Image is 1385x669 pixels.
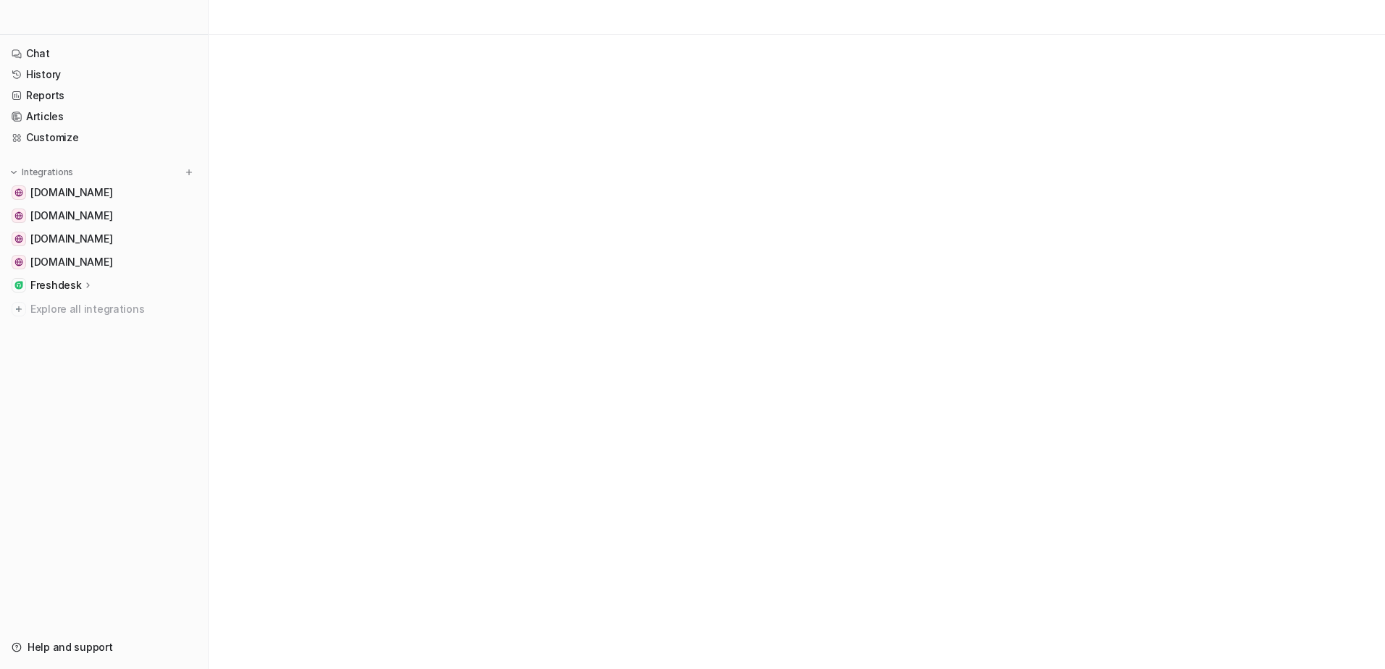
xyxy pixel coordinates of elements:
img: learn.naati.com.au [14,258,23,266]
a: my.naati.com.au[DOMAIN_NAME] [6,229,202,249]
a: Reports [6,85,202,106]
a: Customize [6,127,202,148]
img: Freshdesk [14,281,23,290]
img: my.naati.com.au [14,235,23,243]
span: [DOMAIN_NAME] [30,232,112,246]
a: Help and support [6,637,202,657]
span: Explore all integrations [30,298,196,321]
a: Explore all integrations [6,299,202,319]
img: explore all integrations [12,302,26,316]
button: Integrations [6,165,78,180]
img: expand menu [9,167,19,177]
a: learn.naati.com.au[DOMAIN_NAME] [6,252,202,272]
a: www.freshworks.com[DOMAIN_NAME] [6,206,202,226]
img: www.naati.com.au [14,188,23,197]
p: Freshdesk [30,278,81,293]
p: Integrations [22,167,73,178]
a: www.naati.com.au[DOMAIN_NAME] [6,182,202,203]
a: Articles [6,106,202,127]
img: www.freshworks.com [14,211,23,220]
a: History [6,64,202,85]
span: [DOMAIN_NAME] [30,185,112,200]
span: [DOMAIN_NAME] [30,209,112,223]
span: [DOMAIN_NAME] [30,255,112,269]
a: Chat [6,43,202,64]
img: menu_add.svg [184,167,194,177]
